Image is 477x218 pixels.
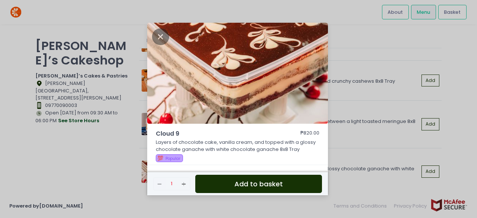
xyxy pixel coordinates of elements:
span: 💯 [157,155,163,162]
span: Cloud 9 [156,129,279,138]
button: Add to basket [195,175,322,193]
button: Close [152,32,169,40]
p: Layers of chocolate cake, vanilla cream, and topped with a glossy chocolate ganache with white ch... [156,139,320,153]
img: Cloud 9 [147,23,328,124]
div: ₱820.00 [300,129,319,138]
span: Popular [165,156,180,161]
